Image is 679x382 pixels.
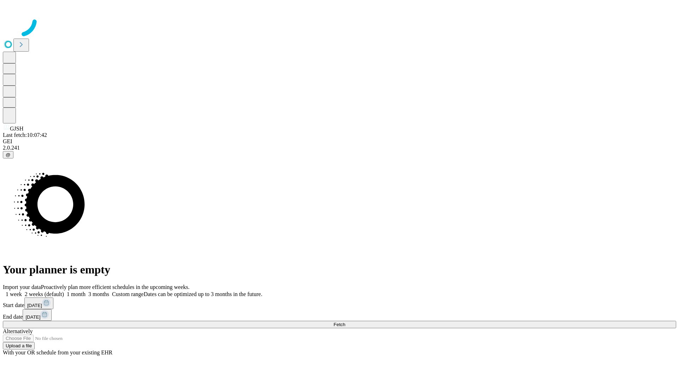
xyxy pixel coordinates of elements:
[3,328,33,334] span: Alternatively
[41,284,190,290] span: Proactively plan more efficient schedules in the upcoming weeks.
[3,263,676,276] h1: Your planner is empty
[3,321,676,328] button: Fetch
[3,342,35,349] button: Upload a file
[24,297,53,309] button: [DATE]
[112,291,144,297] span: Custom range
[3,309,676,321] div: End date
[23,309,52,321] button: [DATE]
[25,291,64,297] span: 2 weeks (default)
[25,314,40,320] span: [DATE]
[27,303,42,308] span: [DATE]
[3,151,13,158] button: @
[3,145,676,151] div: 2.0.241
[67,291,86,297] span: 1 month
[88,291,109,297] span: 3 months
[3,132,47,138] span: Last fetch: 10:07:42
[3,138,676,145] div: GEI
[3,284,41,290] span: Import your data
[144,291,262,297] span: Dates can be optimized up to 3 months in the future.
[10,126,23,132] span: GJSH
[3,297,676,309] div: Start date
[3,349,112,355] span: With your OR schedule from your existing EHR
[333,322,345,327] span: Fetch
[6,291,22,297] span: 1 week
[6,152,11,157] span: @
